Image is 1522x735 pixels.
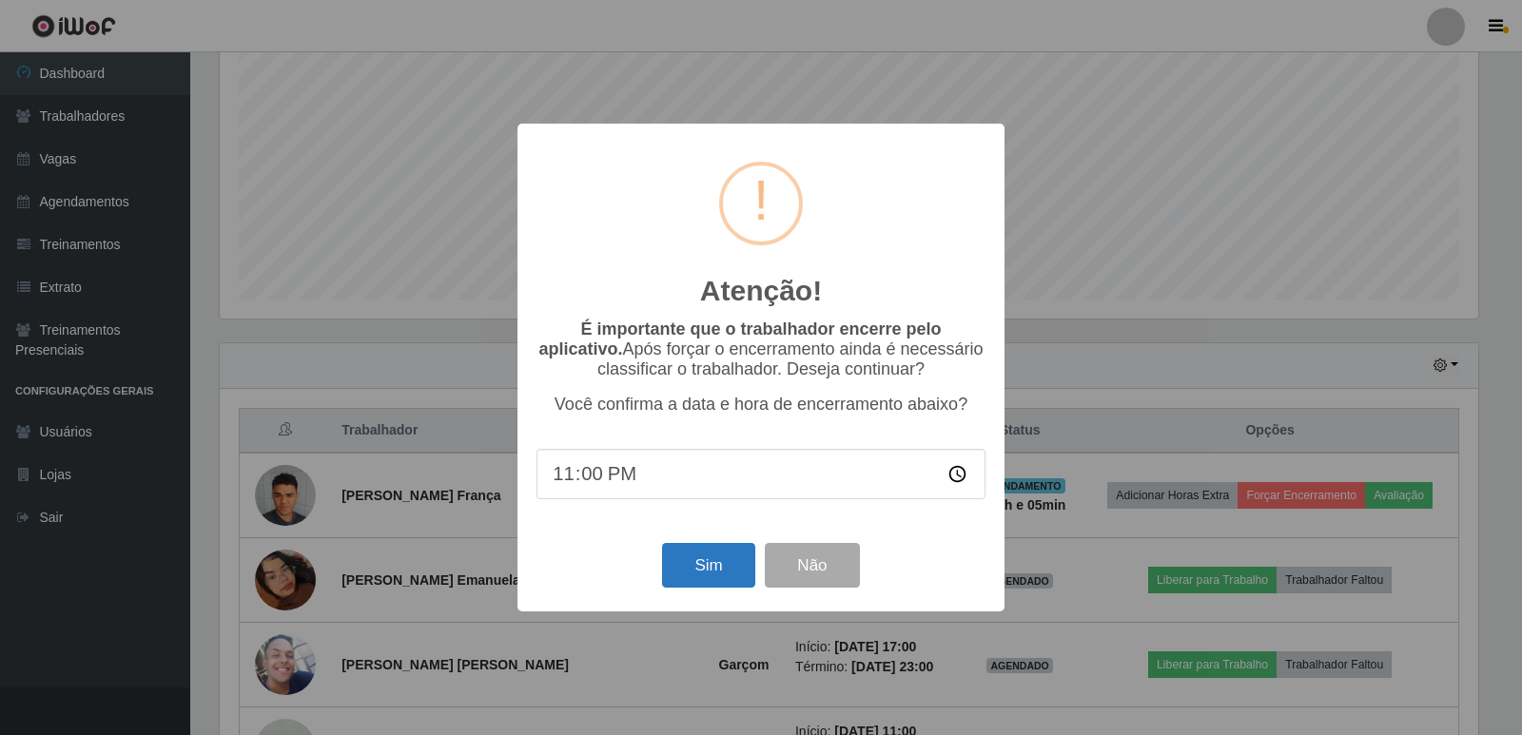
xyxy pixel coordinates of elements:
[700,274,822,308] h2: Atenção!
[538,319,941,358] b: É importante que o trabalhador encerre pelo aplicativo.
[765,543,859,588] button: Não
[662,543,754,588] button: Sim
[537,319,985,379] p: Após forçar o encerramento ainda é necessário classificar o trabalhador. Deseja continuar?
[537,395,985,415] p: Você confirma a data e hora de encerramento abaixo?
